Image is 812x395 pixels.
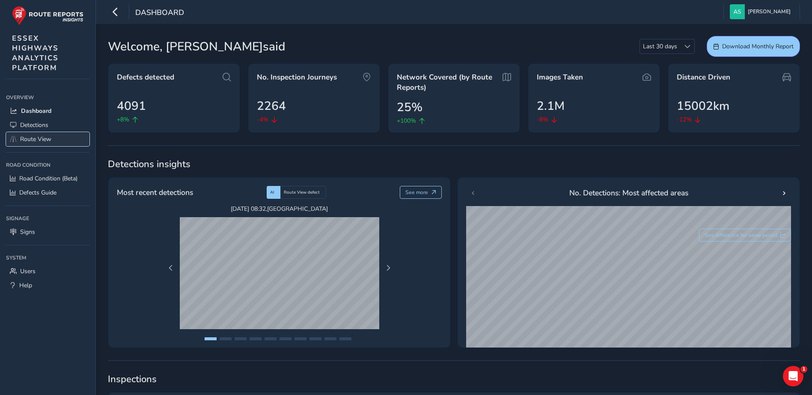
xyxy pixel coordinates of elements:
a: Defects Guide [6,186,89,200]
button: Page 2 [220,337,232,340]
span: -12% [677,115,692,124]
span: [DATE] 08:32 , [GEOGRAPHIC_DATA] [180,205,379,213]
span: Dashboard [135,7,184,19]
span: Dashboard [21,107,51,115]
img: rr logo [12,6,83,25]
a: Road Condition (Beta) [6,171,89,186]
iframe: Intercom live chat [783,366,803,386]
span: 2.1M [537,97,565,115]
span: Signs [20,228,35,236]
span: See more [405,189,428,196]
a: Users [6,264,89,278]
span: 25% [397,98,422,116]
span: -8% [537,115,548,124]
span: Route View defect [284,189,320,195]
span: +8% [117,115,129,124]
button: Page 8 [309,337,321,340]
span: No. Detections: Most affected areas [569,187,688,198]
span: -4% [257,115,268,124]
span: Detections [20,121,48,129]
a: Help [6,278,89,292]
button: Previous Page [165,262,177,274]
span: Inspections [108,373,800,386]
span: Route View [20,135,51,143]
button: Next Page [382,262,394,274]
button: Page 1 [205,337,217,340]
a: Detections [6,118,89,132]
span: 1 [800,366,807,373]
span: No. Inspection Journeys [257,72,337,83]
button: Page 4 [250,337,262,340]
a: Route View [6,132,89,146]
span: 2264 [257,97,286,115]
button: Page 9 [324,337,336,340]
span: Network Covered (by Route Reports) [397,72,500,92]
span: Welcome, [PERSON_NAME]said [108,38,286,56]
div: System [6,251,89,264]
button: See difference for same period [699,229,791,242]
span: AI [270,189,274,195]
button: Page 3 [235,337,247,340]
button: Page 5 [265,337,277,340]
button: Page 10 [339,337,351,340]
span: Download Monthly Report [722,42,794,50]
span: [PERSON_NAME] [748,4,791,19]
span: Detections insights [108,158,800,171]
span: +100% [397,116,416,125]
span: Images Taken [537,72,583,83]
span: Most recent detections [117,187,193,198]
div: Signage [6,212,89,225]
button: Download Monthly Report [707,36,800,57]
div: Road Condition [6,159,89,171]
a: Signs [6,225,89,239]
div: Route View defect [280,186,326,199]
span: 4091 [117,97,146,115]
span: Defects Guide [19,189,57,197]
div: AI [267,186,280,199]
span: 15002km [677,97,729,115]
a: Dashboard [6,104,89,118]
span: Distance Driven [677,72,730,83]
button: [PERSON_NAME] [730,4,794,19]
div: Overview [6,91,89,104]
span: Last 30 days [640,39,680,53]
button: Page 7 [294,337,306,340]
button: See more [400,186,442,199]
span: Road Condition (Beta) [19,174,77,183]
span: Users [20,267,36,275]
span: ESSEX HIGHWAYS ANALYTICS PLATFORM [12,33,59,73]
span: Defects detected [117,72,174,83]
button: Page 6 [280,337,291,340]
span: See difference for same period [705,232,777,239]
span: Help [19,281,32,289]
img: diamond-layout [730,4,745,19]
